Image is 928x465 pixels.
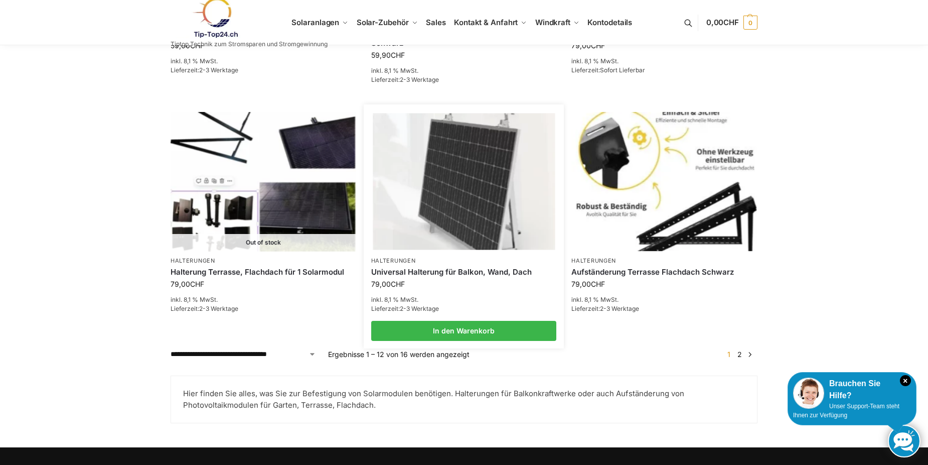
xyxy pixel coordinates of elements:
span: Seite 1 [725,350,733,359]
i: Schließen [900,375,911,386]
a: Halterungen [171,257,215,264]
a: → [746,349,754,360]
span: Lieferzeit: [171,66,238,74]
a: Out of stockHalterung Terrasse, Flachdach für 1 Solarmodul [171,112,356,251]
span: Lieferzeit: [371,76,439,83]
p: Hier finden Sie alles, was Sie zur Befestigung von Solarmodulen benötigen. Halterungen für Balkon... [183,388,745,411]
span: 2-3 Werktage [600,305,639,312]
bdi: 79,00 [371,280,405,288]
bdi: 59,00 [171,41,204,50]
bdi: 79,00 [171,280,204,288]
span: Lieferzeit: [571,66,645,74]
p: inkl. 8,1 % MwSt. [371,66,557,75]
nav: Produkt-Seitennummerierung [721,349,757,360]
a: Halterungen [371,257,416,264]
p: Ergebnisse 1 – 12 von 16 werden angezeigt [328,349,470,360]
a: Seite 2 [735,350,744,359]
img: Befestigung Solarpaneele [373,113,555,250]
span: CHF [723,18,739,27]
span: Lieferzeit: [171,305,238,312]
bdi: 79,00 [571,280,605,288]
span: 2-3 Werktage [400,305,439,312]
select: Shop-Reihenfolge [171,349,316,360]
span: 2-3 Werktage [400,76,439,83]
span: 2-3 Werktage [199,305,238,312]
span: Windkraft [535,18,570,27]
span: 0 [743,16,757,30]
img: Halterung Terrasse, Flachdach für 1 Solarmodul [171,112,356,251]
span: 2-3 Werktage [199,66,238,74]
p: inkl. 8,1 % MwSt. [571,57,757,66]
span: Sales [426,18,446,27]
a: Aufständerung Terrasse Flachdach Schwarz [571,267,757,277]
span: 0,00 [706,18,739,27]
img: Aufständerung Terrasse Flachdach Schwarz [571,112,757,251]
a: Universal Halterung für Balkon, Wand, Dach [371,267,557,277]
span: CHF [190,280,204,288]
span: Lieferzeit: [571,305,639,312]
bdi: 59,90 [371,51,405,59]
span: Solar-Zubehör [357,18,409,27]
span: Kontodetails [587,18,632,27]
div: Brauchen Sie Hilfe? [793,378,911,402]
p: inkl. 8,1 % MwSt. [371,295,557,304]
span: Unser Support-Team steht Ihnen zur Verfügung [793,403,899,419]
a: Halterung Terrasse, Flachdach für 1 Solarmodul [171,267,356,277]
p: inkl. 8,1 % MwSt. [571,295,757,304]
span: CHF [391,280,405,288]
p: inkl. 8,1 % MwSt. [171,295,356,304]
span: Kontakt & Anfahrt [454,18,518,27]
p: inkl. 8,1 % MwSt. [171,57,356,66]
span: CHF [190,41,204,50]
a: Halterungen [571,257,616,264]
a: 0,00CHF 0 [706,8,757,38]
img: Customer service [793,378,824,409]
a: In den Warenkorb legen: „Universal Halterung für Balkon, Wand, Dach“ [371,321,557,341]
p: Tiptop Technik zum Stromsparen und Stromgewinnung [171,41,328,47]
span: Sofort Lieferbar [600,66,645,74]
span: CHF [591,41,605,50]
span: Lieferzeit: [371,305,439,312]
bdi: 79,00 [571,41,605,50]
span: CHF [391,51,405,59]
span: CHF [591,280,605,288]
